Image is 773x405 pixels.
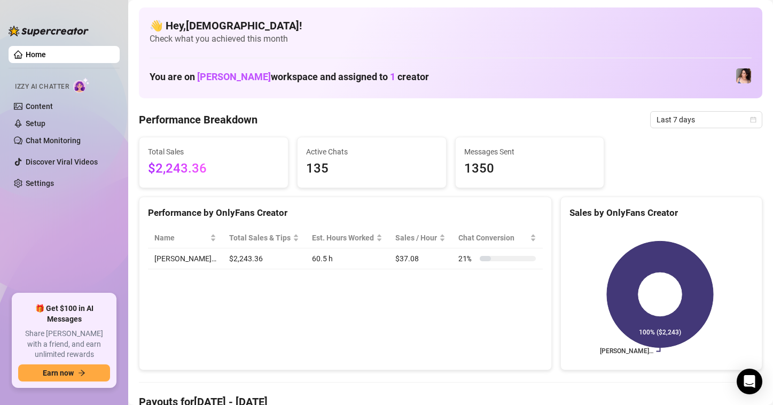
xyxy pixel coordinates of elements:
span: Check what you achieved this month [150,33,752,45]
div: Performance by OnlyFans Creator [148,206,543,220]
span: $2,243.36 [148,159,279,179]
span: Name [154,232,208,244]
img: logo-BBDzfeDw.svg [9,26,89,36]
span: arrow-right [78,369,85,377]
span: 21 % [458,253,475,264]
span: Izzy AI Chatter [15,82,69,92]
a: Content [26,102,53,111]
h4: Performance Breakdown [139,112,257,127]
span: Total Sales & Tips [229,232,291,244]
a: Home [26,50,46,59]
span: calendar [750,116,756,123]
span: 🎁 Get $100 in AI Messages [18,303,110,324]
div: Sales by OnlyFans Creator [569,206,753,220]
th: Chat Conversion [452,228,542,248]
td: $2,243.36 [223,248,306,269]
span: Chat Conversion [458,232,527,244]
td: [PERSON_NAME]… [148,248,223,269]
span: [PERSON_NAME] [197,71,271,82]
a: Setup [26,119,45,128]
a: Discover Viral Videos [26,158,98,166]
h4: 👋 Hey, [DEMOGRAPHIC_DATA] ! [150,18,752,33]
span: 1350 [464,159,596,179]
a: Settings [26,179,54,188]
span: 1 [390,71,395,82]
span: Share [PERSON_NAME] with a friend, and earn unlimited rewards [18,329,110,360]
text: [PERSON_NAME]… [599,348,653,355]
img: Lauren [736,68,751,83]
div: Est. Hours Worked [312,232,374,244]
span: Total Sales [148,146,279,158]
span: Sales / Hour [395,232,437,244]
span: Last 7 days [657,112,756,128]
th: Total Sales & Tips [223,228,306,248]
span: Earn now [43,369,74,377]
th: Name [148,228,223,248]
span: Messages Sent [464,146,596,158]
td: 60.5 h [306,248,389,269]
div: Open Intercom Messenger [737,369,762,394]
span: Active Chats [306,146,438,158]
span: 135 [306,159,438,179]
td: $37.08 [389,248,452,269]
a: Chat Monitoring [26,136,81,145]
img: AI Chatter [73,77,90,93]
h1: You are on workspace and assigned to creator [150,71,429,83]
th: Sales / Hour [389,228,452,248]
button: Earn nowarrow-right [18,364,110,381]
